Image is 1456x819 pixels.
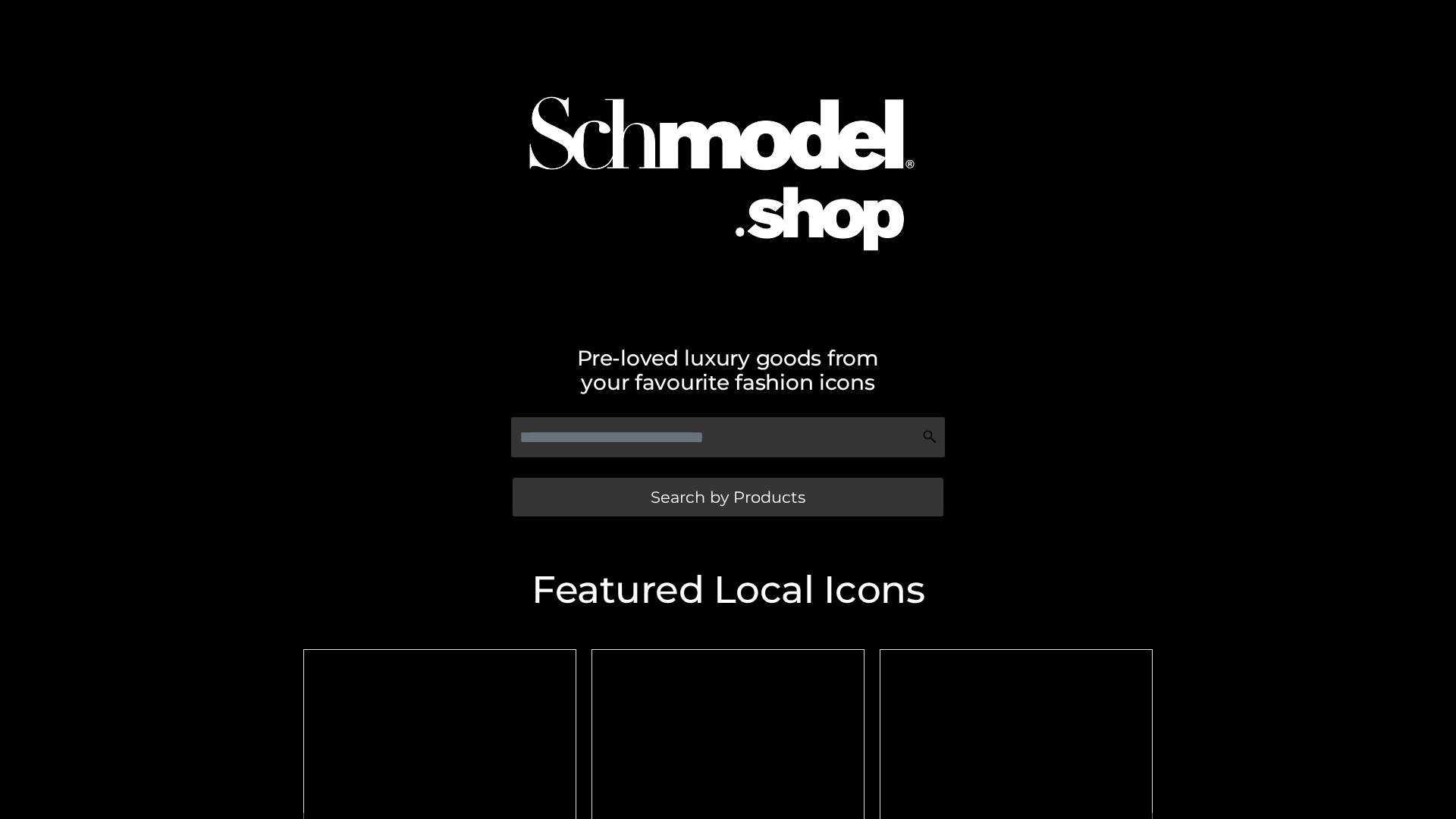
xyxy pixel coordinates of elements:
span: Search by Products [651,489,805,505]
img: Search Icon [922,429,937,444]
h2: Pre-loved luxury goods from your favourite fashion icons [296,346,1160,394]
a: Search by Products [513,478,943,516]
h2: Featured Local Icons​ [296,571,1160,609]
